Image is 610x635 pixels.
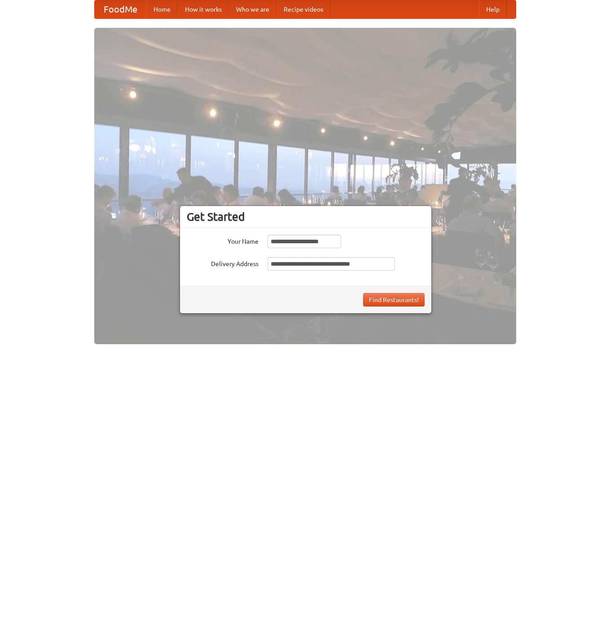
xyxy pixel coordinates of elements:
h3: Get Started [187,210,425,223]
a: Who we are [229,0,276,18]
a: FoodMe [95,0,146,18]
label: Delivery Address [187,257,259,268]
a: How it works [178,0,229,18]
a: Help [479,0,507,18]
label: Your Name [187,235,259,246]
a: Home [146,0,178,18]
button: Find Restaurants! [363,293,425,307]
a: Recipe videos [276,0,330,18]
